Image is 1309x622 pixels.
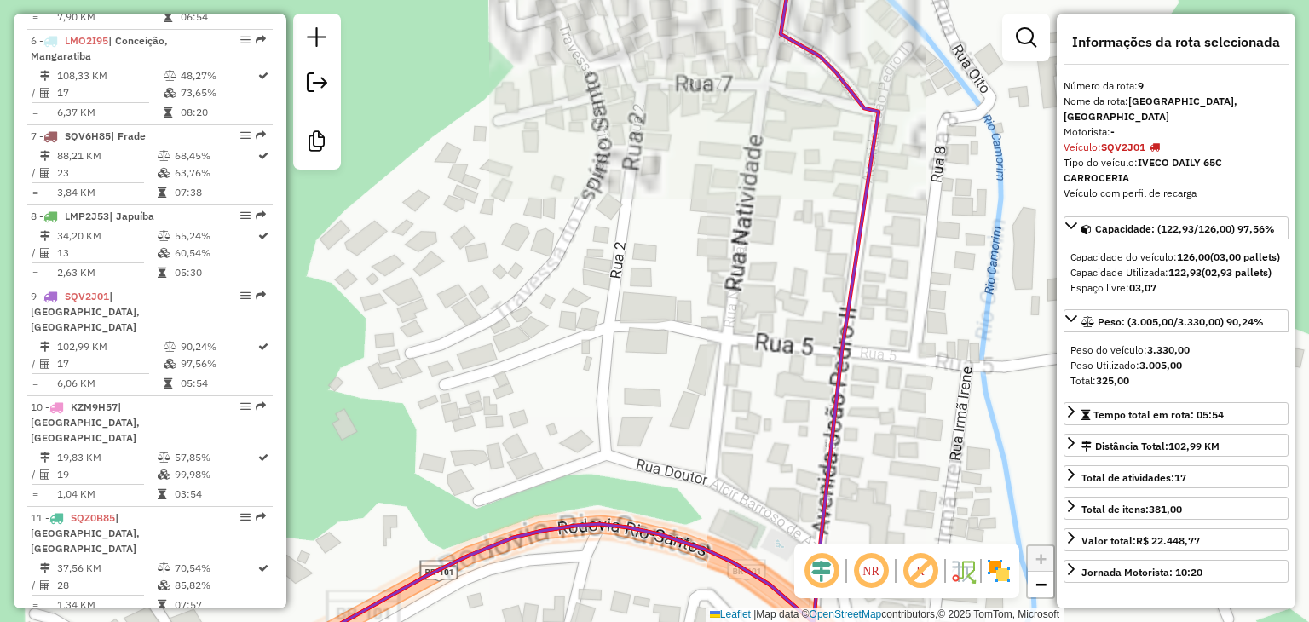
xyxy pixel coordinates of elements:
td: 70,54% [174,560,257,577]
span: | Frade [111,130,146,142]
h4: Informações da rota selecionada [1064,34,1289,50]
i: % de utilização do peso [158,563,170,573]
strong: 9 [1138,79,1144,92]
i: Rota otimizada [258,71,268,81]
td: / [31,355,39,372]
i: % de utilização do peso [164,342,176,352]
strong: (02,93 pallets) [1202,266,1272,279]
strong: (03,00 pallets) [1210,251,1280,263]
td: 102,99 KM [56,338,163,355]
em: Rota exportada [256,512,266,522]
td: 97,56% [180,355,257,372]
strong: 325,00 [1096,374,1129,387]
div: Total de itens: [1081,502,1182,517]
i: % de utilização da cubagem [164,88,176,98]
span: 102,99 KM [1168,440,1220,452]
span: Capacidade: (122,93/126,00) 97,56% [1095,222,1275,235]
td: / [31,84,39,101]
i: % de utilização da cubagem [158,248,170,258]
span: Peso do veículo: [1070,343,1190,356]
strong: 126,00 [1177,251,1210,263]
div: Distância Total: [1081,439,1220,454]
td: = [31,104,39,121]
span: 11 - [31,511,140,555]
div: Capacidade do veículo: [1070,250,1282,265]
i: Tempo total em rota [158,489,166,499]
span: Total de atividades: [1081,471,1186,484]
span: LMO2I95 [65,34,108,47]
td: 13 [56,245,157,262]
strong: 3.330,00 [1147,343,1190,356]
i: Total de Atividades [40,88,50,98]
em: Rota exportada [256,35,266,45]
div: Espaço livre: [1070,280,1282,296]
span: Peso: (3.005,00/3.330,00) 90,24% [1098,315,1264,328]
td: 2,63 KM [56,264,157,281]
td: = [31,264,39,281]
td: 17 [56,84,163,101]
em: Opções [240,401,251,412]
div: Total: [1070,373,1282,389]
td: = [31,184,39,201]
i: Distância Total [40,71,50,81]
td: 23 [56,164,157,181]
em: Opções [240,35,251,45]
div: Veículo: [1064,140,1289,155]
div: Capacidade: (122,93/126,00) 97,56% [1064,243,1289,302]
i: Total de Atividades [40,469,50,480]
i: Tempo total em rota [158,600,166,610]
td: 60,54% [174,245,257,262]
i: Rota otimizada [258,151,268,161]
td: 06:54 [180,9,257,26]
td: 63,76% [174,164,257,181]
strong: 17 [1174,471,1186,484]
div: Tipo do veículo: [1064,155,1289,186]
span: | [GEOGRAPHIC_DATA], [GEOGRAPHIC_DATA] [31,290,140,333]
a: Zoom out [1028,572,1053,597]
div: Número da rota: [1064,78,1289,94]
em: Opções [240,130,251,141]
i: Distância Total [40,151,50,161]
span: 6 - [31,34,168,62]
a: Exportar sessão [300,66,334,104]
i: Rota otimizada [258,563,268,573]
span: 10 - [31,400,140,444]
td: 3,84 KM [56,184,157,201]
a: Leaflet [710,608,751,620]
td: 19,83 KM [56,449,157,466]
a: Total de itens:381,00 [1064,497,1289,520]
i: % de utilização do peso [158,231,170,241]
span: | [GEOGRAPHIC_DATA], [GEOGRAPHIC_DATA] [31,511,140,555]
em: Opções [240,210,251,221]
td: 6,37 KM [56,104,163,121]
div: Valor total: [1081,533,1200,549]
span: SQZ0B85 [71,511,115,524]
strong: [GEOGRAPHIC_DATA], [GEOGRAPHIC_DATA] [1064,95,1237,123]
strong: 122,93 [1168,266,1202,279]
span: Ocultar NR [851,550,891,591]
div: Nome da rota: [1064,94,1289,124]
div: Jornada Motorista: 10:20 [1081,565,1202,580]
td: 57,85% [174,449,257,466]
i: Total de Atividades [40,248,50,258]
td: 88,21 KM [56,147,157,164]
span: SQV2J01 [65,290,109,302]
a: Valor total:R$ 22.448,77 [1064,528,1289,551]
div: Capacidade Utilizada: [1070,265,1282,280]
span: | [753,608,756,620]
td: / [31,245,39,262]
td: / [31,164,39,181]
span: SQV6H85 [65,130,111,142]
em: Rota exportada [256,210,266,221]
a: Tempo total em rota: 05:54 [1064,402,1289,425]
strong: R$ 22.448,77 [1136,534,1200,547]
span: 9 - [31,290,140,333]
strong: 381,00 [1149,503,1182,515]
i: % de utilização do peso [158,452,170,463]
img: Exibir/Ocultar setores [985,557,1012,585]
td: 19 [56,466,157,483]
span: KZM9H57 [71,400,118,413]
i: % de utilização do peso [158,151,170,161]
i: Total de Atividades [40,580,50,590]
td: 08:20 [180,104,257,121]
